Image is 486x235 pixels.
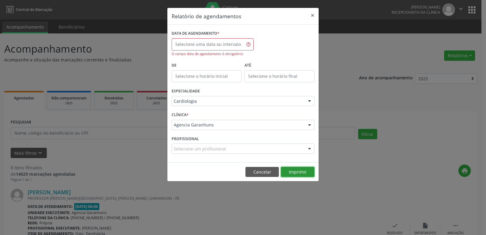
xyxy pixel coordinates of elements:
[306,8,319,23] button: Close
[172,61,241,70] label: De
[245,61,314,70] label: ATÉ
[172,134,199,144] label: PROFISSIONAL
[172,51,254,57] div: O campo data de agendamento é obrigatório
[245,70,314,82] input: Selecione o horário final
[281,167,314,177] button: Imprimir
[172,38,254,50] input: Selecione uma data ou intervalo
[172,29,219,38] label: DATA DE AGENDAMENTO
[245,167,279,177] button: Cancelar
[172,87,200,96] label: ESPECIALIDADE
[174,98,302,104] span: Cardiologia
[172,70,241,82] input: Selecione o horário inicial
[174,122,302,128] span: Agencia Garanhuns
[172,12,241,20] h5: Relatório de agendamentos
[172,110,189,120] label: CLÍNICA
[174,146,226,152] span: Selecione um profissional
